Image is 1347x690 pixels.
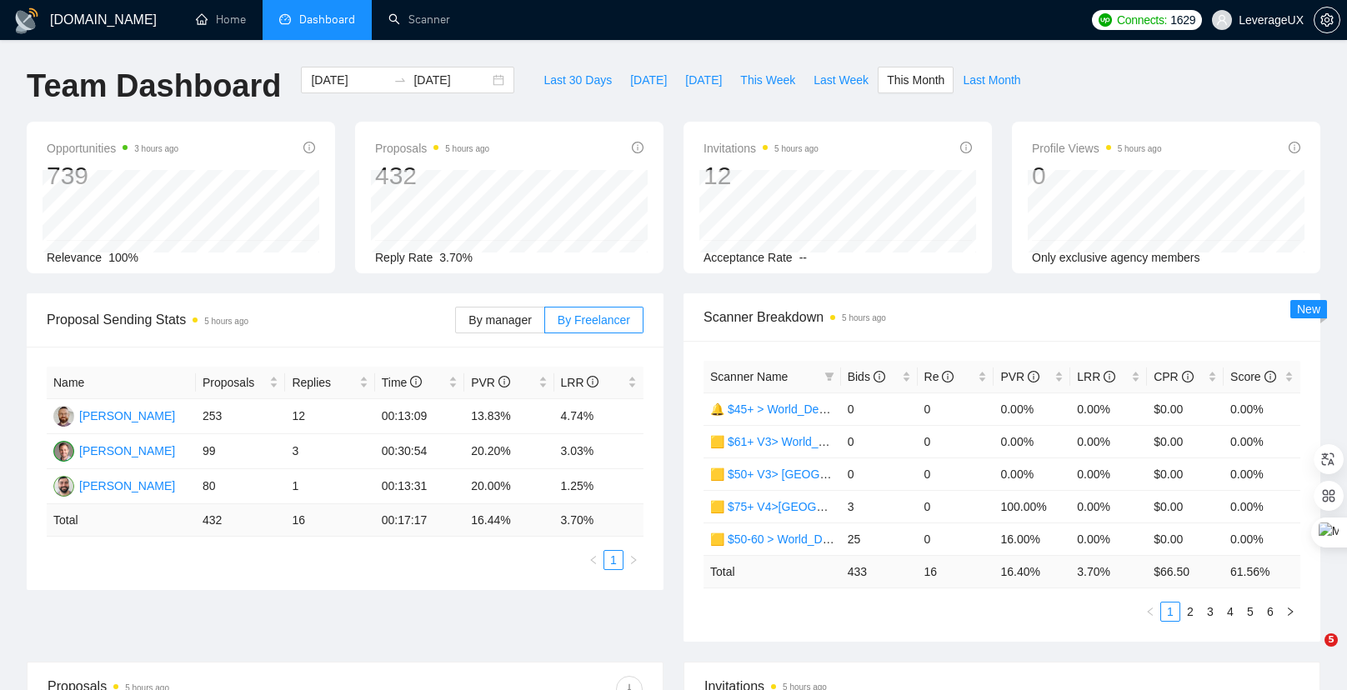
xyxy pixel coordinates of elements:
[1147,522,1224,555] td: $0.00
[1028,371,1039,382] span: info-circle
[1070,457,1147,490] td: 0.00%
[704,307,1300,327] span: Scanner Breakdown
[841,555,918,587] td: 433
[710,402,916,416] a: 🔔 $45+ > World_Design+Dev_General
[1147,555,1224,587] td: $ 66.50
[1147,392,1224,425] td: $0.00
[1140,602,1160,622] li: Previous Page
[1224,555,1300,587] td: 61.56 %
[498,376,510,387] span: info-circle
[561,376,599,389] span: LRR
[1147,425,1224,457] td: $0.00
[445,144,489,153] time: 5 hours ago
[623,550,643,570] button: right
[375,251,433,264] span: Reply Rate
[963,71,1020,89] span: Last Month
[1160,602,1180,622] li: 1
[1314,13,1339,27] span: setting
[1224,522,1300,555] td: 0.00%
[554,399,643,434] td: 4.74%
[1077,370,1115,383] span: LRR
[464,504,553,537] td: 16.44 %
[1220,602,1240,622] li: 4
[108,251,138,264] span: 100%
[554,504,643,537] td: 3.70 %
[994,457,1070,490] td: 0.00%
[303,142,315,153] span: info-circle
[583,550,603,570] button: left
[841,425,918,457] td: 0
[1241,602,1259,621] a: 5
[47,309,455,330] span: Proposal Sending Stats
[375,434,464,469] td: 00:30:54
[814,71,869,89] span: Last Week
[710,532,1037,546] a: 🟨 $50-60 > World_Design Only_Roman-Web Design_General
[994,425,1070,457] td: 0.00%
[79,442,175,460] div: [PERSON_NAME]
[1261,602,1279,621] a: 6
[204,317,248,326] time: 5 hours ago
[196,504,285,537] td: 432
[1260,602,1280,622] li: 6
[471,376,510,389] span: PVR
[1200,602,1220,622] li: 3
[1224,392,1300,425] td: 0.00%
[299,12,355,27] span: Dashboard
[375,469,464,504] td: 00:13:31
[704,138,819,158] span: Invitations
[53,476,74,497] img: RL
[196,12,246,27] a: homeHome
[1264,371,1276,382] span: info-circle
[47,504,196,537] td: Total
[1182,371,1194,382] span: info-circle
[799,251,807,264] span: --
[994,490,1070,522] td: 100.00%
[285,469,374,504] td: 1
[196,367,285,399] th: Proposals
[388,12,450,27] a: searchScanner
[1314,7,1340,33] button: setting
[1147,457,1224,490] td: $0.00
[1240,602,1260,622] li: 5
[53,406,74,427] img: AK
[1297,302,1320,316] span: New
[603,550,623,570] li: 1
[918,522,994,555] td: 0
[53,408,175,422] a: AK[PERSON_NAME]
[1070,490,1147,522] td: 0.00%
[740,71,795,89] span: This Week
[710,435,1009,448] a: 🟨 $61+ V3> World_Design Only_Roman-UX/UI_General
[942,371,954,382] span: info-circle
[375,504,464,537] td: 00:17:17
[704,160,819,192] div: 12
[1032,251,1200,264] span: Only exclusive agency members
[375,399,464,434] td: 00:13:09
[1224,490,1300,522] td: 0.00%
[685,71,722,89] span: [DATE]
[1201,602,1219,621] a: 3
[79,477,175,495] div: [PERSON_NAME]
[285,504,374,537] td: 16
[821,364,838,389] span: filter
[413,71,489,89] input: End date
[954,67,1029,93] button: Last Month
[279,13,291,25] span: dashboard
[1118,144,1162,153] time: 5 hours ago
[994,392,1070,425] td: 0.00%
[47,251,102,264] span: Relevance
[382,376,422,389] span: Time
[79,407,175,425] div: [PERSON_NAME]
[841,522,918,555] td: 25
[918,490,994,522] td: 0
[1070,555,1147,587] td: 3.70 %
[196,399,285,434] td: 253
[804,67,878,93] button: Last Week
[731,67,804,93] button: This Week
[554,434,643,469] td: 3.03%
[292,373,355,392] span: Replies
[1285,607,1295,617] span: right
[1230,370,1275,383] span: Score
[1000,370,1039,383] span: PVR
[1289,142,1300,153] span: info-circle
[704,251,793,264] span: Acceptance Rate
